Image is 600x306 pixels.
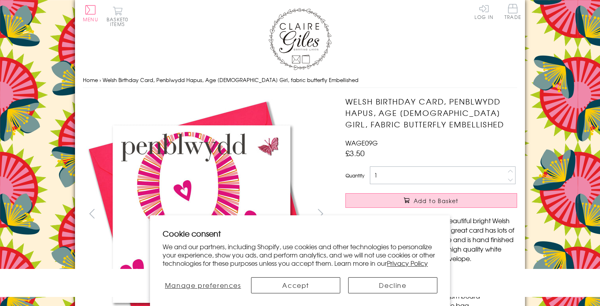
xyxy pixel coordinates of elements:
[348,277,437,293] button: Decline
[107,6,128,26] button: Basket0 items
[268,8,332,70] img: Claire Giles Greetings Cards
[387,258,428,268] a: Privacy Policy
[83,76,98,84] a: Home
[83,72,517,88] nav: breadcrumbs
[345,138,378,147] span: WAGE09G
[345,193,517,208] button: Add to Basket
[83,205,101,222] button: prev
[504,4,521,19] span: Trade
[163,243,437,267] p: We and our partners, including Shopify, use cookies and other technologies to personalize your ex...
[251,277,340,293] button: Accept
[163,228,437,239] h2: Cookie consent
[163,277,243,293] button: Manage preferences
[504,4,521,21] a: Trade
[165,280,241,290] span: Manage preferences
[474,4,493,19] a: Log In
[414,197,459,205] span: Add to Basket
[345,172,364,179] label: Quantity
[110,16,128,28] span: 0 items
[345,96,517,130] h1: Welsh Birthday Card, Penblwydd Hapus, Age [DEMOGRAPHIC_DATA] Girl, fabric butterfly Embellished
[99,76,101,84] span: ›
[83,16,98,23] span: Menu
[103,76,358,84] span: Welsh Birthday Card, Penblwydd Hapus, Age [DEMOGRAPHIC_DATA] Girl, fabric butterfly Embellished
[312,205,330,222] button: next
[345,147,365,159] span: £3.50
[83,5,98,22] button: Menu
